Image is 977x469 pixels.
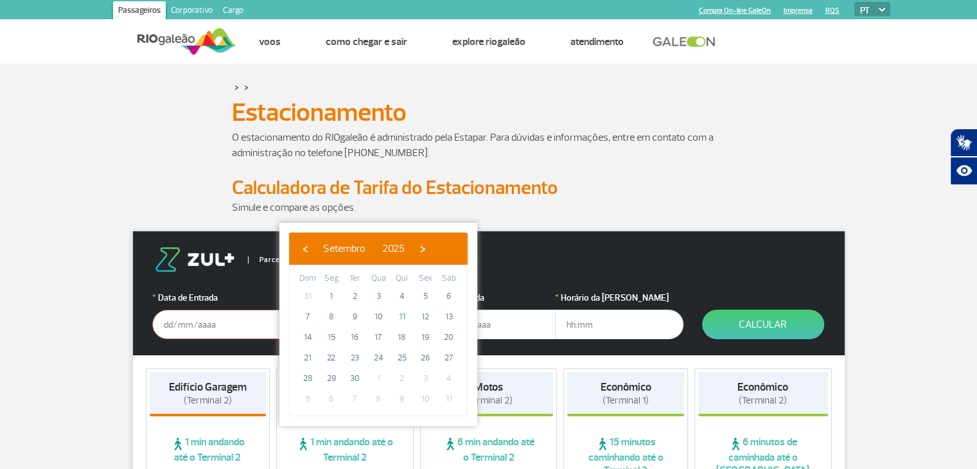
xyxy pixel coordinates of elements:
[390,272,414,286] th: weekday
[295,239,315,258] button: ‹
[603,394,649,407] span: (Terminal 1)
[555,291,683,305] label: Horário da [PERSON_NAME]
[439,306,459,327] span: 13
[150,436,267,464] span: 1 min andando até o Terminal 2
[344,327,365,348] span: 16
[452,35,525,48] a: Explore RIOgaleão
[326,35,407,48] a: Como chegar e sair
[739,394,787,407] span: (Terminal 2)
[344,348,365,368] span: 23
[297,286,318,306] span: 31
[737,380,788,394] strong: Econômico
[392,306,412,327] span: 11
[321,306,342,327] span: 8
[232,176,746,200] h2: Calculadora de Tarifa do Estacionamento
[297,306,318,327] span: 7
[321,327,342,348] span: 15
[437,272,461,286] th: weekday
[368,389,389,409] span: 8
[368,348,389,368] span: 24
[699,6,771,15] a: Compra On-line GaleOn
[296,272,320,286] th: weekday
[950,157,977,185] button: Abrir recursos assistivos.
[320,272,344,286] th: weekday
[244,80,249,94] a: >
[570,35,624,48] a: Atendimento
[368,286,389,306] span: 3
[344,368,365,389] span: 30
[950,128,977,185] div: Plugin de acessibilidade da Hand Talk.
[152,247,237,272] img: logo-zul.png
[825,6,840,15] a: RQS
[439,368,459,389] span: 4
[297,389,318,409] span: 5
[427,291,556,305] label: Data da Saída
[113,1,166,22] a: Passageiros
[232,130,746,161] p: O estacionamento do RIOgaleão é administrado pela Estapar. Para dúvidas e informações, entre em c...
[439,327,459,348] span: 20
[343,272,367,286] th: weekday
[392,286,412,306] span: 4
[382,242,405,255] span: 2025
[415,306,436,327] span: 12
[232,200,746,215] p: Simule e compare as opções.
[315,239,374,258] button: Setembro
[234,80,239,94] a: >
[601,380,651,394] strong: Econômico
[464,394,513,407] span: (Terminal 2)
[414,272,437,286] th: weekday
[415,327,436,348] span: 19
[368,327,389,348] span: 17
[368,368,389,389] span: 1
[474,380,503,394] strong: Motos
[439,389,459,409] span: 11
[321,389,342,409] span: 6
[367,272,391,286] th: weekday
[439,348,459,368] span: 27
[415,286,436,306] span: 5
[392,368,412,389] span: 2
[297,368,318,389] span: 28
[280,436,410,464] span: 1 min andando até o Terminal 2
[321,368,342,389] span: 29
[248,256,314,263] span: Parceiro Oficial
[279,223,477,426] bs-datepicker-container: calendar
[392,389,412,409] span: 9
[218,1,249,22] a: Cargo
[152,291,281,305] label: Data de Entrada
[413,239,432,258] button: ›
[374,239,413,258] button: 2025
[368,306,389,327] span: 10
[392,327,412,348] span: 18
[344,389,365,409] span: 7
[427,310,556,339] input: dd/mm/aaaa
[323,242,365,255] span: Setembro
[344,286,365,306] span: 2
[424,436,554,464] span: 6 min andando até o Terminal 2
[392,348,412,368] span: 25
[555,310,683,339] input: hh:mm
[344,306,365,327] span: 9
[166,1,218,22] a: Corporativo
[439,286,459,306] span: 6
[950,128,977,157] button: Abrir tradutor de língua de sinais.
[169,380,247,394] strong: Edifício Garagem
[784,6,813,15] a: Imprensa
[415,389,436,409] span: 10
[297,327,318,348] span: 14
[321,348,342,368] span: 22
[415,368,436,389] span: 3
[232,102,746,123] h1: Estacionamento
[152,310,281,339] input: dd/mm/aaaa
[297,348,318,368] span: 21
[415,348,436,368] span: 26
[702,310,824,339] button: Calcular
[321,286,342,306] span: 1
[259,35,281,48] a: Voos
[184,394,232,407] span: (Terminal 2)
[295,240,432,253] bs-datepicker-navigation-view: ​ ​ ​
